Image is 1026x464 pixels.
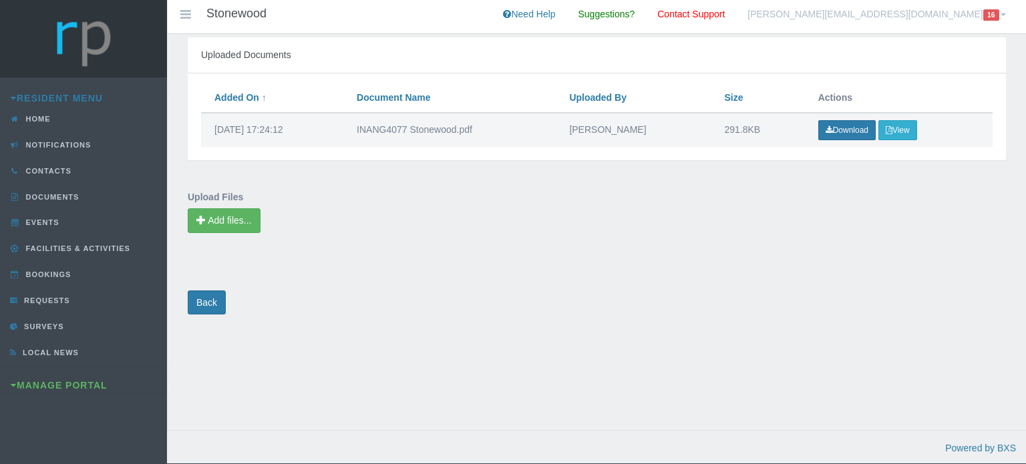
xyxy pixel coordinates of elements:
[21,322,63,330] span: Surveys
[23,218,59,226] span: Events
[818,92,852,103] span: Actions
[556,113,711,147] td: [PERSON_NAME]
[206,7,267,21] h4: Stonewood
[201,113,343,147] td: [DATE] 17:24:12
[188,290,226,315] a: Back
[23,244,130,252] span: Facilities & Activities
[208,215,251,226] span: Add files...
[23,167,71,175] span: Contacts
[818,120,876,140] a: Download
[21,296,70,304] span: Requests
[188,37,1006,73] div: Uploaded Documents
[23,193,79,201] span: Documents
[878,120,917,140] button: View
[23,115,51,123] span: Home
[11,380,108,391] a: Manage Portal
[11,93,103,103] a: Resident Menu
[343,113,556,147] td: INANG4077 Stonewood.pdf
[724,92,743,103] a: Size
[569,92,627,103] a: Uploaded By
[983,9,999,21] span: 16
[214,92,259,103] a: Added On
[23,141,92,149] span: Notifications
[357,92,430,103] a: Document Name
[19,349,79,357] span: Local News
[945,443,1016,453] a: Powered by BXS
[23,270,71,278] span: Bookings
[188,190,243,205] label: Upload Files
[711,113,804,147] td: 291.8KB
